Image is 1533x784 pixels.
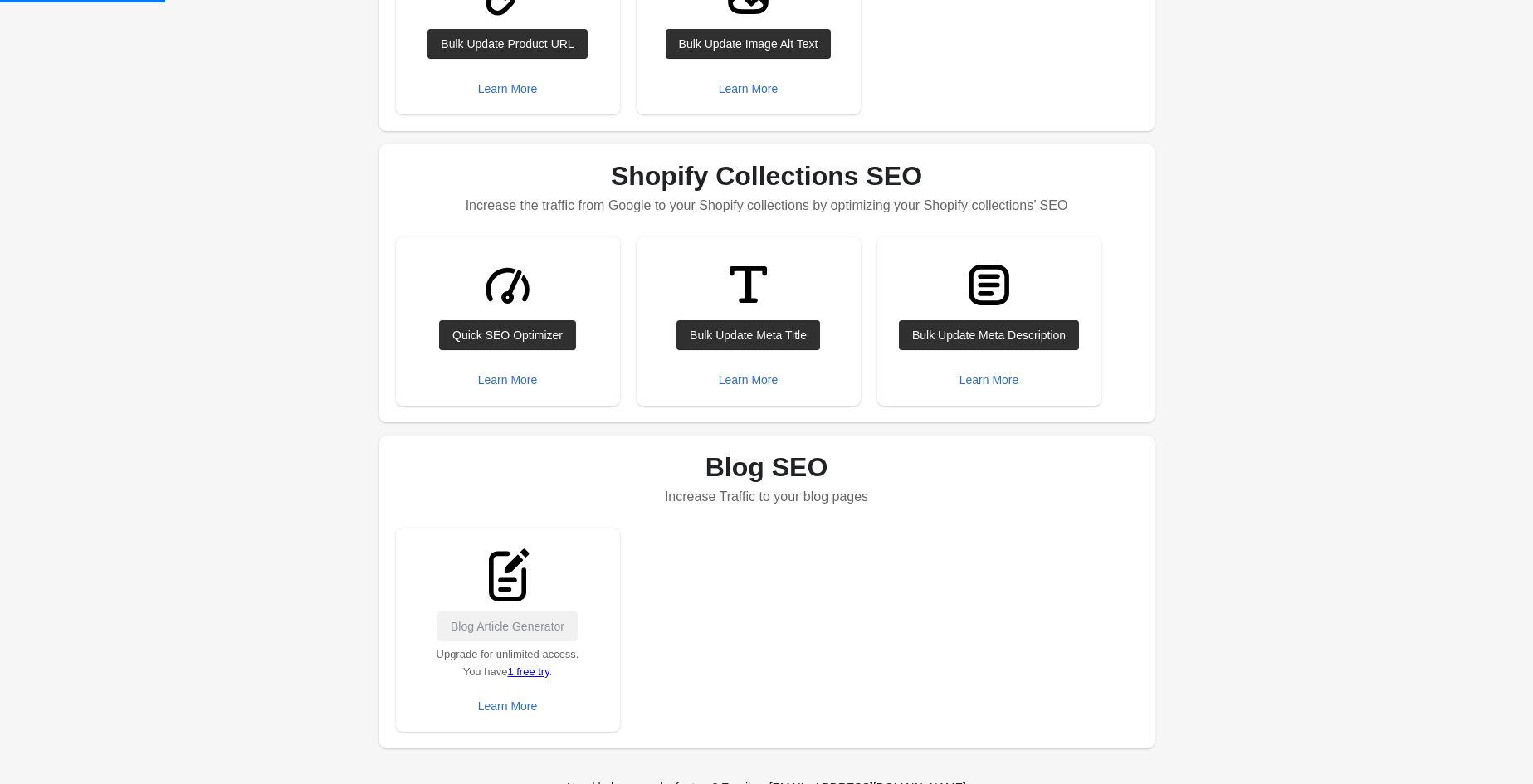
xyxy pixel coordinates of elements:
[396,452,1138,482] h1: Blog SEO
[953,365,1026,395] button: Learn More
[666,29,832,59] a: Bulk Update Image Alt Text
[478,373,538,387] div: Learn More
[690,329,807,342] div: Bulk Update Meta Title
[396,161,1138,191] h1: Shopify Collections SEO
[676,320,820,350] a: Bulk Update Meta Title
[441,37,574,51] div: Bulk Update Product URL
[717,254,779,316] img: TitleMinor-8a5de7e115299b8c2b1df9b13fb5e6d228e26d13b090cf20654de1eaf9bee786.svg
[507,665,549,678] a: 1 free try
[899,320,1079,350] a: Bulk Update Meta Description
[959,373,1019,387] div: Learn More
[478,82,538,95] div: Learn More
[471,365,544,395] button: Learn More
[427,29,587,59] a: Bulk Update Product URL
[439,320,576,350] a: Quick SEO Optimizer
[679,37,818,51] div: Bulk Update Image Alt Text
[712,74,785,104] button: Learn More
[396,482,1138,512] p: Increase Traffic to your blog pages
[452,329,563,342] div: Quick SEO Optimizer
[958,254,1020,316] img: TextBlockMajor-3e13e55549f1fe4aa18089e576148c69364b706dfb80755316d4ac7f5c51f4c3.svg
[476,545,539,607] img: BlogMajor-a756ebc40f10ca2918747b9056ddf97b9a3e563214d69ae71abac5d4afac4825.svg
[712,365,785,395] button: Learn More
[471,691,544,721] button: Learn More
[476,254,539,316] img: GaugeMajor-1ebe3a4f609d70bf2a71c020f60f15956db1f48d7107b7946fc90d31709db45e.svg
[471,74,544,104] button: Learn More
[912,329,1066,342] div: Bulk Update Meta Description
[396,191,1138,221] p: Increase the traffic from Google to your Shopify collections by optimizing your Shopify collectio...
[478,699,538,713] div: Learn More
[437,648,579,678] span: Upgrade for unlimited access. You have .
[719,82,779,95] div: Learn More
[719,373,779,387] div: Learn More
